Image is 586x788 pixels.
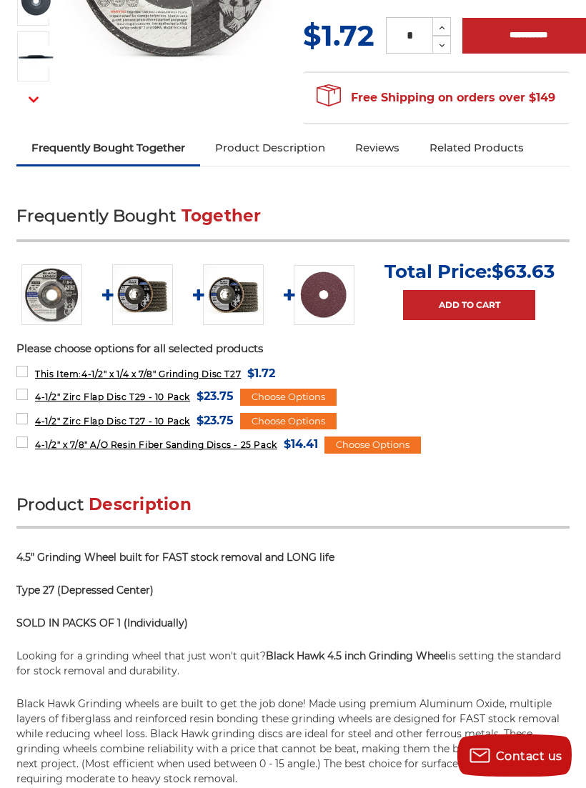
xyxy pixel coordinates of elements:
[492,261,555,284] span: $63.63
[16,697,570,787] p: Black Hawk Grinding wheels are built to get the job done! Made using premium Aluminum Oxide, mult...
[35,392,190,403] span: 4-1/2" Zirc Flap Disc T29 - 10 Pack
[200,133,340,164] a: Product Description
[35,369,81,380] strong: This Item:
[16,341,570,358] p: Please choose options for all selected products
[16,552,334,564] strong: 4.5" Grinding Wheel built for FAST stock removal and LONG life
[16,206,176,226] span: Frequently Bought
[182,206,262,226] span: Together
[16,617,188,630] span: SOLD IN PACKS OF 1 (Individually)
[317,84,555,113] span: Free Shipping on orders over $149
[197,412,234,431] span: $23.75
[240,389,337,407] div: Choose Options
[16,85,51,116] button: Next
[197,387,234,407] span: $23.75
[89,495,192,515] span: Description
[340,133,414,164] a: Reviews
[35,440,277,451] span: 4-1/2" x 7/8" A/O Resin Fiber Sanding Discs - 25 Pack
[403,291,535,321] a: Add to Cart
[457,734,572,777] button: Contact us
[284,435,318,454] span: $14.41
[414,133,539,164] a: Related Products
[496,749,562,763] span: Contact us
[16,133,200,164] a: Frequently Bought Together
[324,437,421,454] div: Choose Options
[16,495,84,515] span: Product
[35,417,190,427] span: 4-1/2" Zirc Flap Disc T27 - 10 Pack
[240,414,337,431] div: Choose Options
[384,261,555,284] p: Total Price:
[16,584,154,597] strong: Type 27 (Depressed Center)
[266,650,448,663] strong: Black Hawk 4.5 inch Grinding Wheel
[35,369,241,380] span: 4-1/2" x 1/4 x 7/8" Grinding Disc T27
[16,649,570,679] p: Looking for a grinding wheel that just won't quit? is setting the standard for stock removal and ...
[303,19,374,54] span: $1.72
[18,46,54,69] img: 1/4" thickness of BHA grinding wheels
[21,265,82,326] img: BHA grinding wheels for 4.5 inch angle grinder
[247,364,275,384] span: $1.72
